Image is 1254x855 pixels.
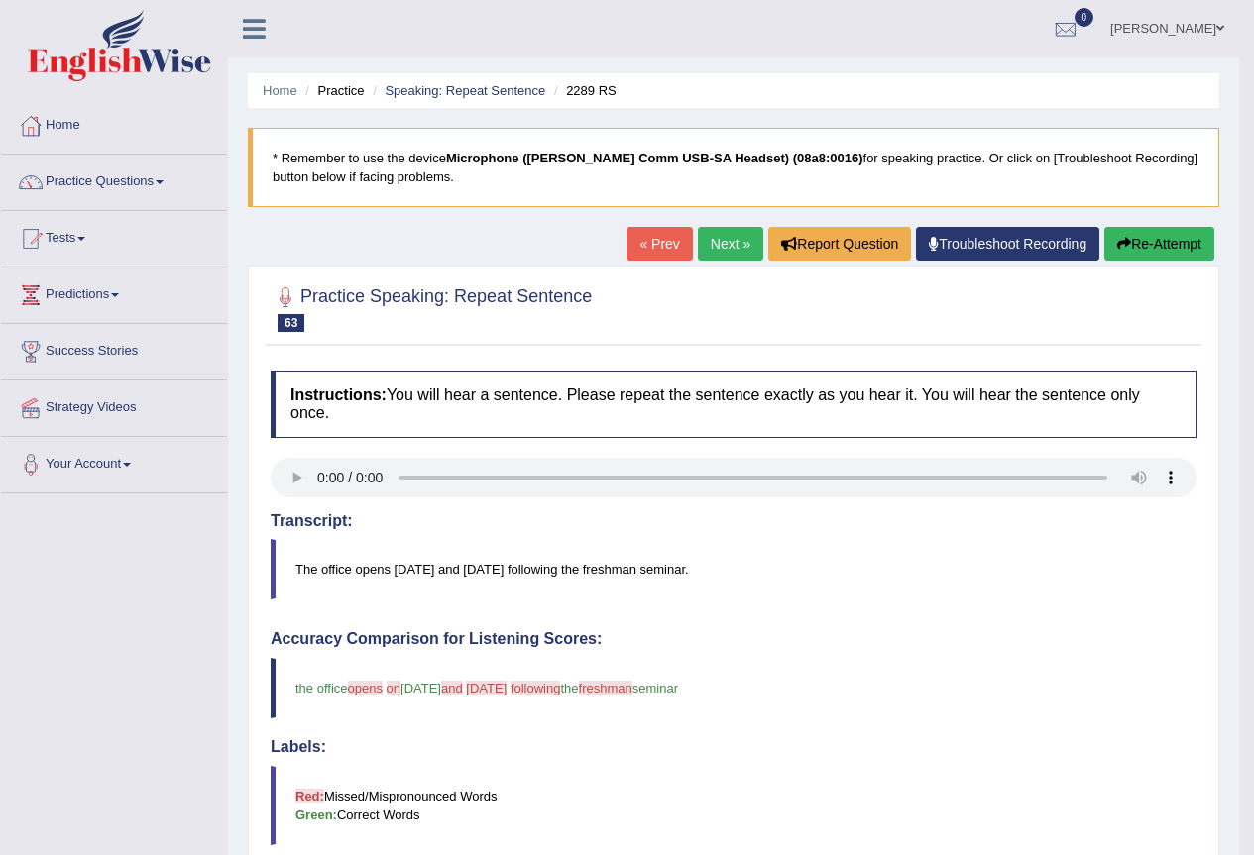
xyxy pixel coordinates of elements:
a: Strategy Videos [1,380,227,430]
span: and [441,681,463,695]
a: Practice Questions [1,155,227,204]
span: opens [348,681,383,695]
span: the [560,681,578,695]
blockquote: The office opens [DATE] and [DATE] following the freshman seminar. [271,539,1197,599]
blockquote: * Remember to use the device for speaking practice. Or click on [Troubleshoot Recording] button b... [248,128,1219,207]
a: Success Stories [1,324,227,374]
h4: Accuracy Comparison for Listening Scores: [271,630,1197,648]
a: Home [1,98,227,148]
button: Re-Attempt [1104,227,1214,261]
span: 63 [278,314,304,332]
span: [DATE] [400,681,441,695]
span: 0 [1075,8,1094,27]
a: Next » [698,227,763,261]
a: Troubleshoot Recording [916,227,1099,261]
b: Instructions: [290,386,387,403]
h4: Transcript: [271,512,1197,530]
a: Home [263,83,297,98]
span: seminar [632,681,678,695]
a: Speaking: Repeat Sentence [385,83,545,98]
button: Report Question [768,227,911,261]
b: Green: [295,807,337,822]
h2: Practice Speaking: Repeat Sentence [271,282,592,332]
a: Predictions [1,267,227,317]
b: Red: [295,789,324,803]
a: Tests [1,211,227,261]
li: 2289 RS [549,81,617,100]
a: Your Account [1,437,227,486]
a: « Prev [627,227,692,261]
span: freshman [579,681,632,695]
blockquote: Missed/Mispronounced Words Correct Words [271,766,1197,845]
li: Practice [300,81,364,100]
h4: You will hear a sentence. Please repeat the sentence exactly as you hear it. You will hear the se... [271,371,1197,437]
span: the office [295,681,348,695]
span: following [511,681,561,695]
span: [DATE] [466,681,507,695]
h4: Labels: [271,738,1197,756]
b: Microphone ([PERSON_NAME] Comm USB-SA Headset) (08a8:0016) [446,151,863,165]
span: on [387,681,400,695]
